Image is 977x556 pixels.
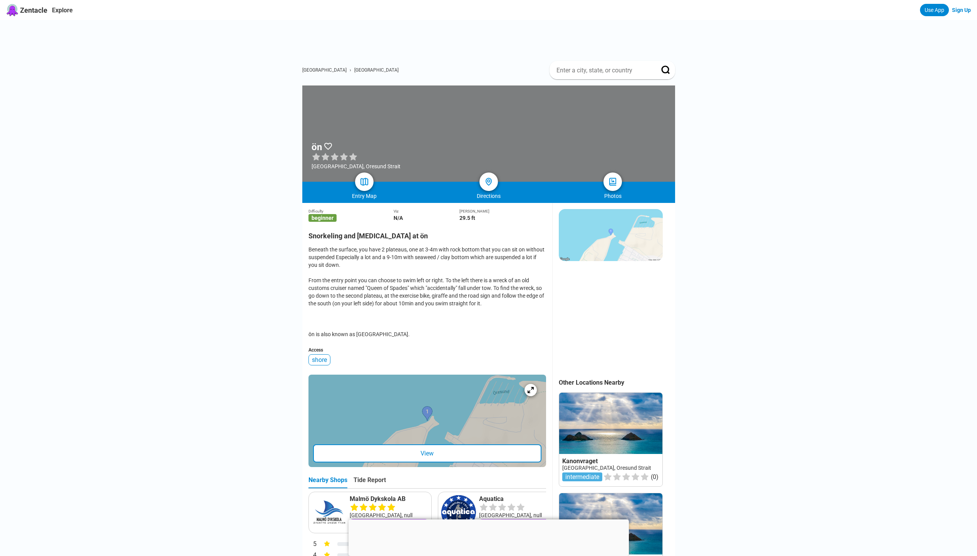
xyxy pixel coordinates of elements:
[308,375,546,467] a: entry mapView
[308,209,394,213] div: Difficulty
[350,495,428,503] a: Malmö Dykskola AB
[920,4,949,16] a: Use App
[559,209,663,261] img: static
[308,227,546,240] h2: Snorkeling and [MEDICAL_DATA] at ön
[6,4,18,16] img: Zentacle logo
[308,476,347,488] div: Nearby Shops
[312,495,347,530] img: Malmö Dykskola AB
[551,193,675,199] div: Photos
[308,214,337,222] span: beginner
[459,215,546,221] div: 29.5 ft
[559,379,675,386] div: Other Locations Nearby
[354,476,386,488] div: Tide Report
[559,269,662,365] iframe: Advertisement
[308,20,675,55] iframe: Advertisement
[360,177,369,186] img: map
[479,519,558,530] a: Check Availability
[952,7,971,13] a: Sign Up
[556,66,650,74] input: Enter a city, state, or country
[603,172,622,191] a: photos
[20,6,47,14] span: Zentacle
[426,193,551,199] div: Directions
[52,7,73,14] a: Explore
[302,67,347,73] a: [GEOGRAPHIC_DATA]
[355,172,374,191] a: map
[349,519,629,554] iframe: Advertisement
[608,177,617,186] img: photos
[308,354,330,365] div: shore
[350,67,351,73] span: ›
[394,215,459,221] div: N/A
[313,444,541,462] div: View
[394,209,459,213] div: Viz
[350,511,428,519] div: [GEOGRAPHIC_DATA], null
[479,495,558,503] a: Aquatica
[484,177,493,186] img: directions
[479,511,558,519] div: [GEOGRAPHIC_DATA], null
[459,209,546,213] div: [PERSON_NAME]
[308,347,546,353] div: Access
[302,193,427,199] div: Entry Map
[6,4,47,16] a: Zentacle logoZentacle
[350,519,428,530] a: Check Availability
[312,163,401,169] div: [GEOGRAPHIC_DATA], Oresund Strait
[308,539,317,549] div: 5
[312,142,322,152] h1: ön
[354,67,399,73] a: [GEOGRAPHIC_DATA]
[441,495,476,530] img: Aquatica
[308,246,546,338] div: Beneath the surface, you have 2 plateaus, one at 3-4m with rock bottom that you can sit on withou...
